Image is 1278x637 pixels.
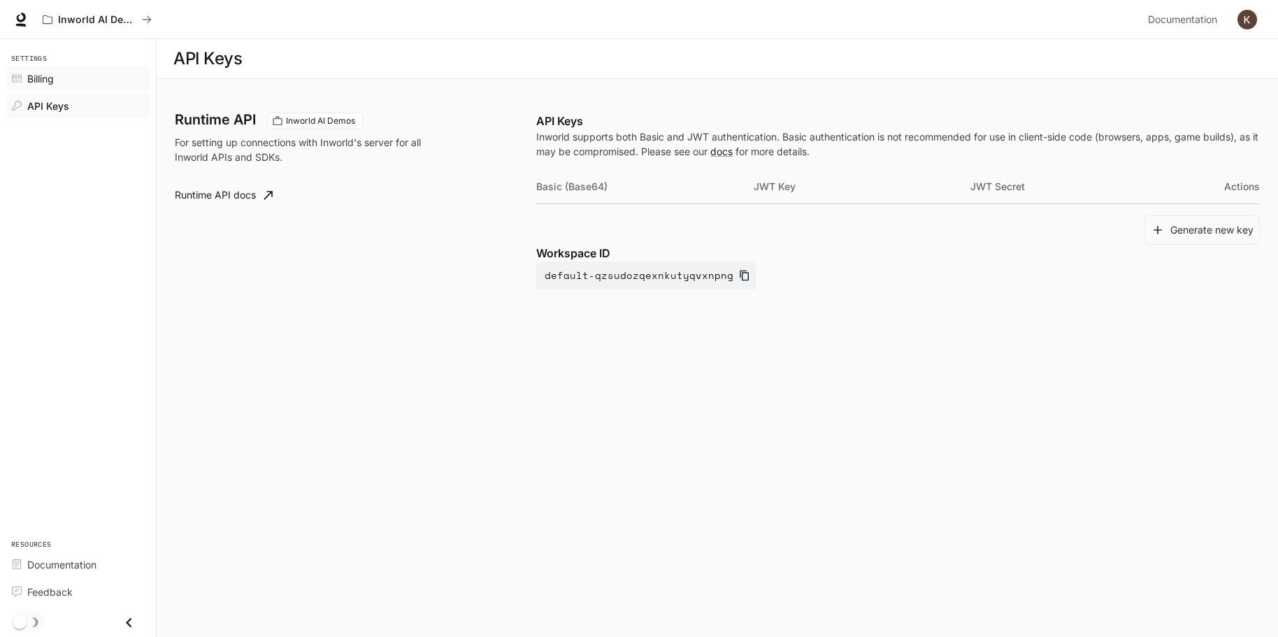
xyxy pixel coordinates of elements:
[27,585,73,599] span: Feedback
[58,14,136,26] p: Inworld AI Demos
[267,113,363,129] div: These keys will apply to your current workspace only
[536,113,1260,129] p: API Keys
[27,99,69,113] span: API Keys
[175,135,438,164] p: For setting up connections with Inworld's server for all Inworld APIs and SDKs.
[1142,6,1228,34] a: Documentation
[536,129,1260,159] p: Inworld supports both Basic and JWT authentication. Basic authentication is not recommended for u...
[169,181,278,209] a: Runtime API docs
[1148,11,1217,29] span: Documentation
[1144,215,1260,245] button: Generate new key
[1188,170,1260,203] th: Actions
[6,580,150,604] a: Feedback
[175,113,256,127] h3: Runtime API
[6,552,150,577] a: Documentation
[36,6,158,34] button: All workspaces
[754,170,970,203] th: JWT Key
[13,614,27,629] span: Dark mode toggle
[27,71,54,86] span: Billing
[970,170,1187,203] th: JWT Secret
[536,170,753,203] th: Basic (Base64)
[6,94,150,118] a: API Keys
[1237,10,1257,29] img: User avatar
[27,557,96,572] span: Documentation
[1233,6,1261,34] button: User avatar
[280,115,361,127] span: Inworld AI Demos
[173,45,242,73] h1: API Keys
[710,145,733,157] a: docs
[113,608,145,637] button: Close drawer
[6,66,150,91] a: Billing
[536,245,1260,262] p: Workspace ID
[536,262,756,289] button: default-qzsudozqexnkutyqvxnpng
